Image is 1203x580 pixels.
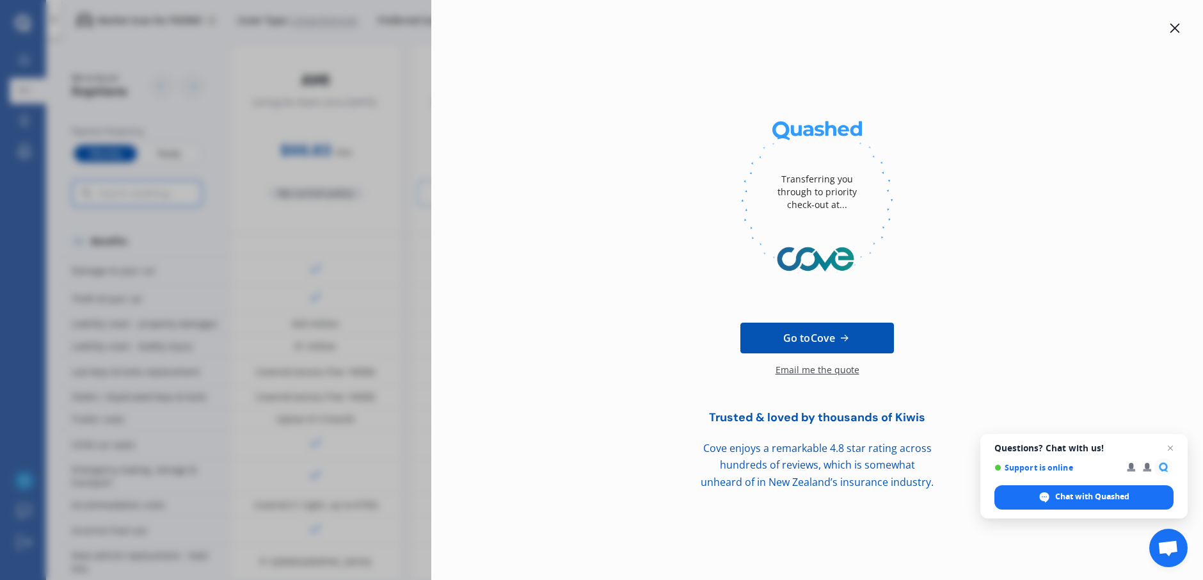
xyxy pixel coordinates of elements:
[740,323,894,353] a: Go toCove
[766,154,868,230] div: Transferring you through to priority check-out at...
[676,411,958,424] div: Trusted & loved by thousands of Kiwis
[1163,440,1178,456] span: Close chat
[994,443,1174,453] span: Questions? Chat with us!
[776,364,859,389] div: Email me the quote
[1149,529,1188,567] div: Open chat
[994,463,1118,472] span: Support is online
[1055,491,1129,503] span: Chat with Quashed
[994,485,1174,510] div: Chat with Quashed
[676,440,958,491] div: Cove enjoys a remarkable 4.8 star rating across hundreds of reviews, which is somewhat unheard of...
[783,330,835,346] span: Go to Cove
[741,230,893,288] img: Cove.webp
